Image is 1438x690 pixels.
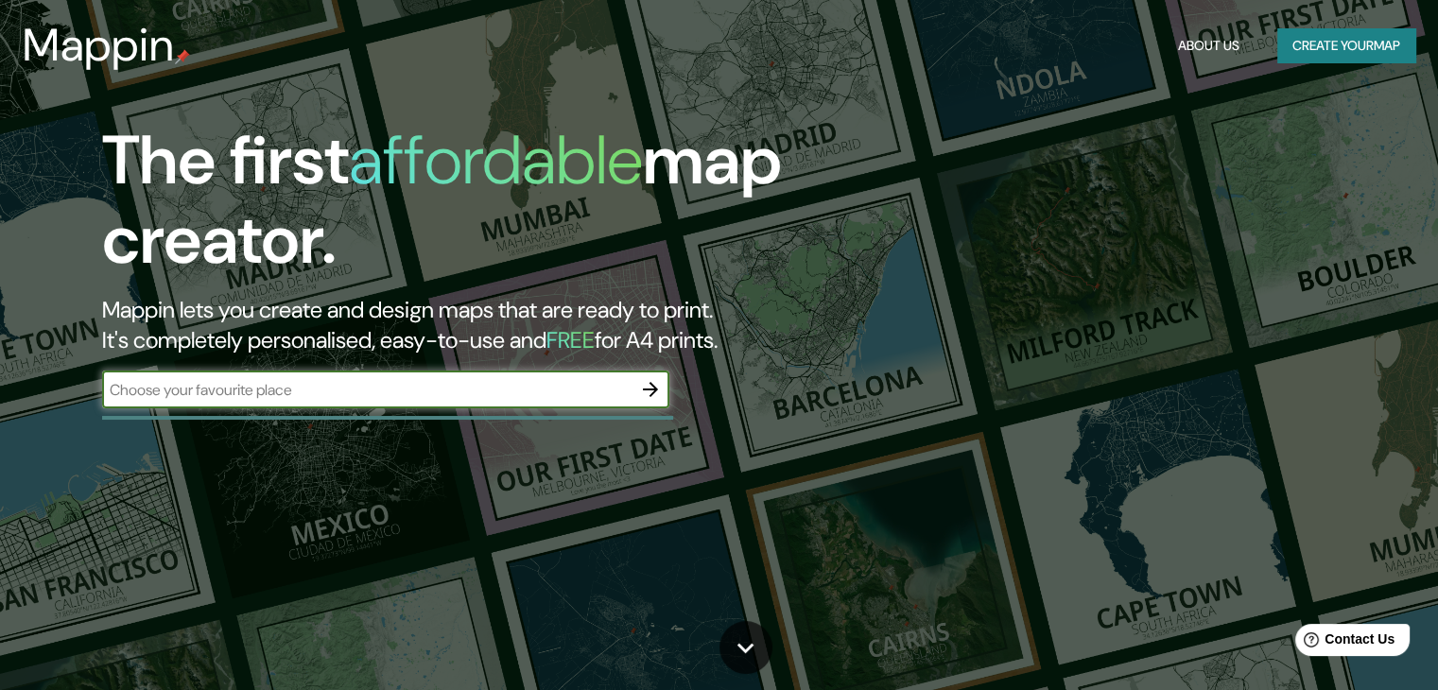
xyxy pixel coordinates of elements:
[102,121,822,295] h1: The first map creator.
[546,325,595,354] h5: FREE
[102,379,632,401] input: Choose your favourite place
[102,295,822,355] h2: Mappin lets you create and design maps that are ready to print. It's completely personalised, eas...
[23,19,175,72] h3: Mappin
[1270,616,1417,669] iframe: Help widget launcher
[349,116,643,204] h1: affordable
[1170,28,1247,63] button: About Us
[1277,28,1415,63] button: Create yourmap
[175,49,190,64] img: mappin-pin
